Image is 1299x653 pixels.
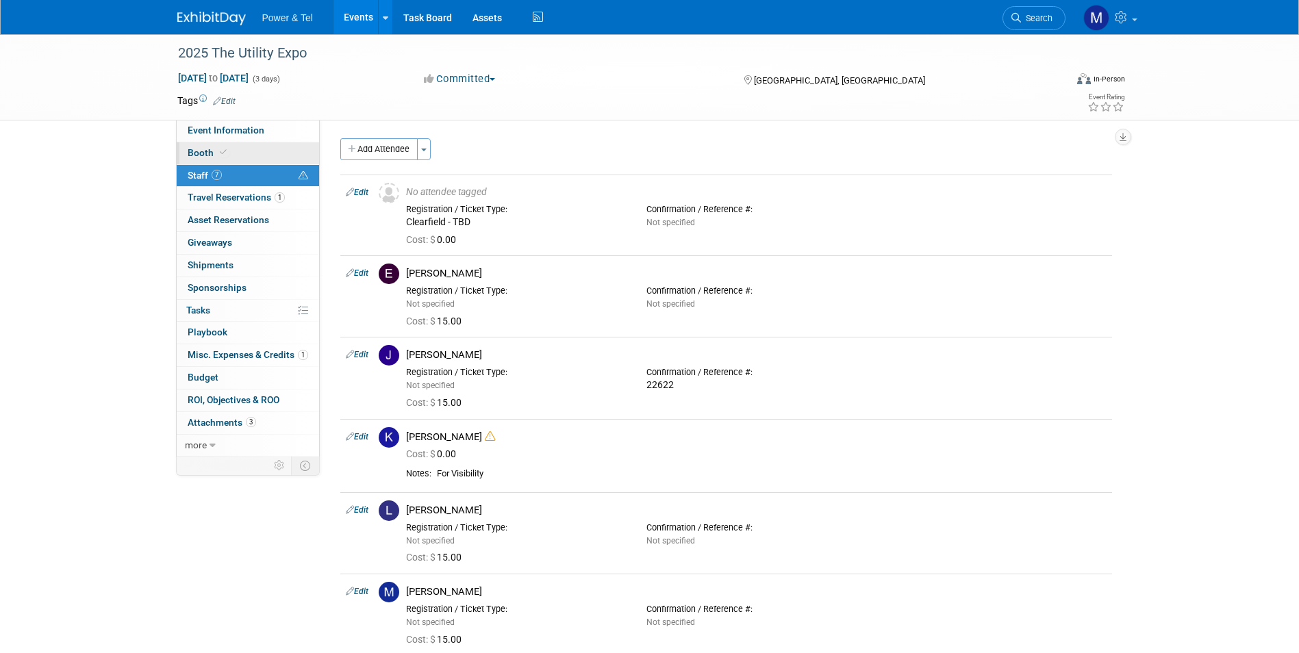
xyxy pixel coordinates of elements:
[437,468,1107,480] div: For Visibility
[291,457,319,474] td: Toggle Event Tabs
[346,587,368,596] a: Edit
[646,522,866,533] div: Confirmation / Reference #:
[213,97,236,106] a: Edit
[406,448,437,459] span: Cost: $
[346,268,368,278] a: Edit
[406,316,437,326] span: Cost: $
[177,412,319,434] a: Attachments3
[646,367,866,378] div: Confirmation / Reference #:
[188,349,308,360] span: Misc. Expenses & Credits
[188,282,247,293] span: Sponsorships
[379,582,399,602] img: M.jpg
[188,237,232,248] span: Giveaways
[406,585,1107,598] div: [PERSON_NAME]
[406,216,626,229] div: Clearfield - TBD
[177,165,319,187] a: Staff7
[406,468,431,479] div: Notes:
[1077,73,1091,84] img: Format-Inperson.png
[188,372,218,383] span: Budget
[207,73,220,84] span: to
[985,71,1126,92] div: Event Format
[406,634,467,645] span: 15.00
[299,170,308,182] span: Potential Scheduling Conflict -- at least one attendee is tagged in another overlapping event.
[485,431,495,441] i: Double-book Warning!
[177,209,319,231] a: Asset Reservations
[646,536,695,546] span: Not specified
[177,12,246,25] img: ExhibitDay
[406,186,1107,199] div: No attendee tagged
[646,299,695,309] span: Not specified
[177,232,319,254] a: Giveaways
[406,234,462,245] span: 0.00
[1087,94,1124,101] div: Event Rating
[212,170,222,180] span: 7
[406,552,467,563] span: 15.00
[646,285,866,296] div: Confirmation / Reference #:
[646,204,866,215] div: Confirmation / Reference #:
[419,72,501,86] button: Committed
[1002,6,1065,30] a: Search
[186,305,210,316] span: Tasks
[379,264,399,284] img: E.jpg
[406,634,437,645] span: Cost: $
[406,536,455,546] span: Not specified
[246,417,256,427] span: 3
[646,218,695,227] span: Not specified
[188,394,279,405] span: ROI, Objectives & ROO
[406,504,1107,517] div: [PERSON_NAME]
[177,120,319,142] a: Event Information
[406,604,626,615] div: Registration / Ticket Type:
[406,522,626,533] div: Registration / Ticket Type:
[646,379,866,392] div: 22622
[1093,74,1125,84] div: In-Person
[406,381,455,390] span: Not specified
[173,41,1045,66] div: 2025 The Utility Expo
[379,345,399,366] img: J.jpg
[177,435,319,457] a: more
[177,255,319,277] a: Shipments
[406,267,1107,280] div: [PERSON_NAME]
[1083,5,1109,31] img: Madalyn Bobbitt
[177,142,319,164] a: Booth
[262,12,313,23] span: Power & Tel
[251,75,280,84] span: (3 days)
[406,397,437,408] span: Cost: $
[188,326,227,337] span: Playbook
[646,604,866,615] div: Confirmation / Reference #:
[188,125,264,136] span: Event Information
[646,617,695,627] span: Not specified
[406,448,462,459] span: 0.00
[188,147,229,158] span: Booth
[220,149,227,156] i: Booth reservation complete
[406,617,455,627] span: Not specified
[177,187,319,209] a: Travel Reservations1
[188,417,256,428] span: Attachments
[406,367,626,378] div: Registration / Ticket Type:
[340,138,418,160] button: Add Attendee
[346,432,368,441] a: Edit
[406,316,467,326] span: 15.00
[185,439,207,450] span: more
[754,75,925,86] span: [GEOGRAPHIC_DATA], [GEOGRAPHIC_DATA]
[379,427,399,448] img: K.jpg
[346,188,368,197] a: Edit
[188,259,234,270] span: Shipments
[379,500,399,521] img: L.jpg
[188,170,222,181] span: Staff
[379,183,399,203] img: Unassigned-User-Icon.png
[177,367,319,389] a: Budget
[177,300,319,322] a: Tasks
[406,348,1107,361] div: [PERSON_NAME]
[406,299,455,309] span: Not specified
[177,277,319,299] a: Sponsorships
[406,552,437,563] span: Cost: $
[346,350,368,359] a: Edit
[177,389,319,411] a: ROI, Objectives & ROO
[406,397,467,408] span: 15.00
[268,457,292,474] td: Personalize Event Tab Strip
[298,350,308,360] span: 1
[406,431,1107,444] div: [PERSON_NAME]
[188,214,269,225] span: Asset Reservations
[177,94,236,107] td: Tags
[177,322,319,344] a: Playbook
